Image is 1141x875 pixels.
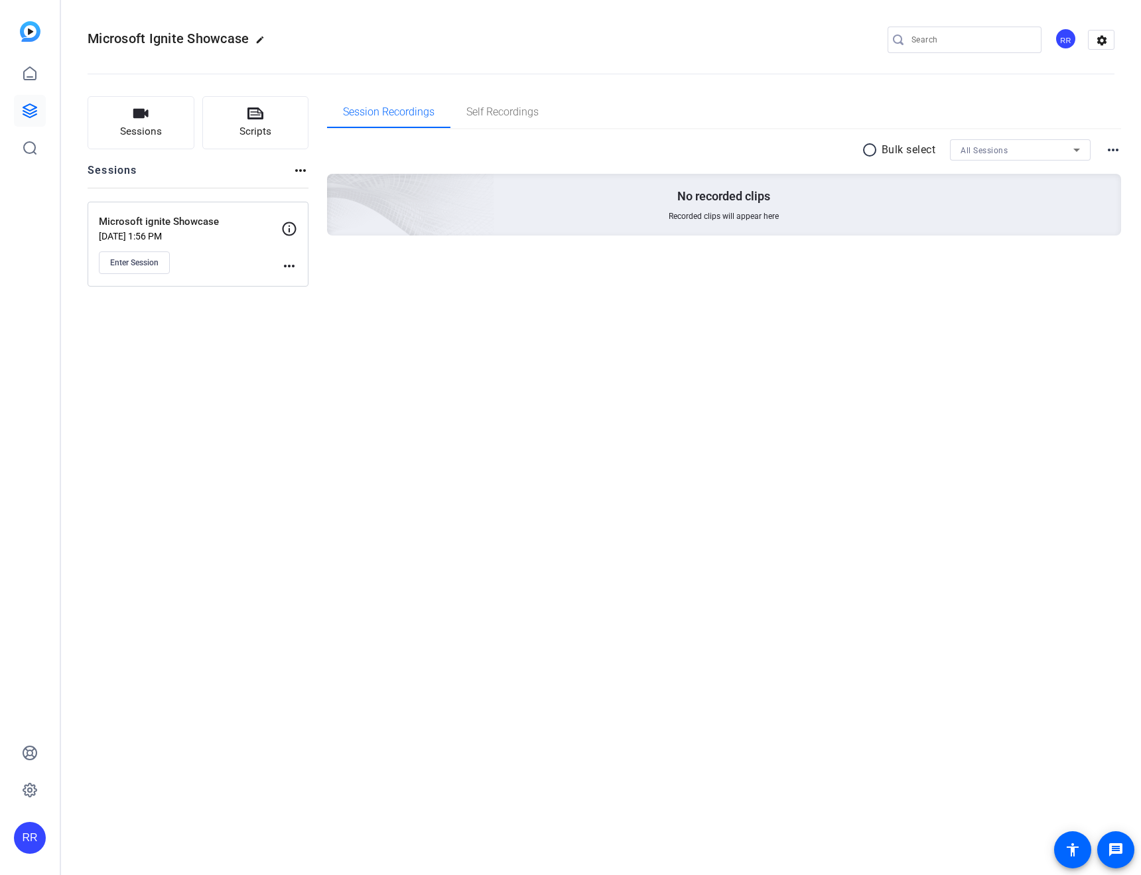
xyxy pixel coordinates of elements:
[20,21,40,42] img: blue-gradient.svg
[88,31,249,46] span: Microsoft Ignite Showcase
[882,142,936,158] p: Bulk select
[255,35,271,51] mat-icon: edit
[99,214,281,230] p: Microsoft ignite Showcase
[1065,842,1081,858] mat-icon: accessibility
[862,142,882,158] mat-icon: radio_button_unchecked
[1055,28,1078,51] ngx-avatar: Roberto Rodriguez
[110,257,159,268] span: Enter Session
[120,124,162,139] span: Sessions
[99,231,281,241] p: [DATE] 1:56 PM
[669,211,779,222] span: Recorded clips will appear here
[677,188,770,204] p: No recorded clips
[1055,28,1077,50] div: RR
[1089,31,1115,50] mat-icon: settings
[466,107,539,117] span: Self Recordings
[293,163,308,178] mat-icon: more_horiz
[14,822,46,854] div: RR
[88,96,194,149] button: Sessions
[88,163,137,188] h2: Sessions
[99,251,170,274] button: Enter Session
[343,107,435,117] span: Session Recordings
[178,42,495,330] img: embarkstudio-empty-session.png
[961,146,1008,155] span: All Sessions
[1108,842,1124,858] mat-icon: message
[911,32,1031,48] input: Search
[202,96,309,149] button: Scripts
[239,124,271,139] span: Scripts
[281,258,297,274] mat-icon: more_horiz
[1105,142,1121,158] mat-icon: more_horiz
